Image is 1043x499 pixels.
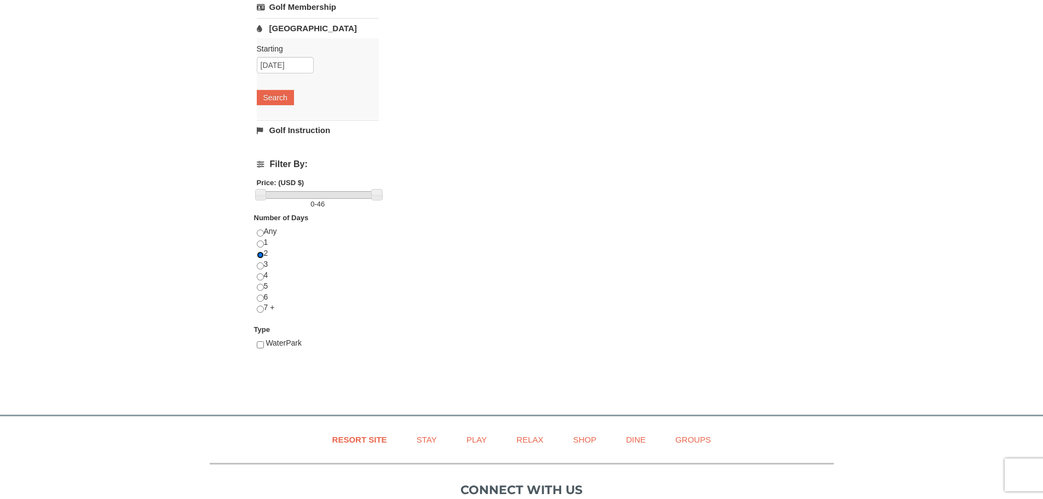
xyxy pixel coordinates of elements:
span: 0 [310,200,314,208]
p: Connect with us [210,481,834,499]
strong: Number of Days [254,214,309,222]
a: Groups [661,427,724,452]
a: Shop [560,427,610,452]
button: Search [257,90,294,105]
h4: Filter By: [257,159,379,169]
span: 46 [317,200,325,208]
label: - [257,199,379,210]
strong: Type [254,325,270,334]
a: Resort Site [319,427,401,452]
a: Stay [403,427,451,452]
strong: Price: (USD $) [257,179,304,187]
a: Golf Instruction [257,120,379,140]
a: Play [453,427,500,452]
a: Relax [503,427,557,452]
a: [GEOGRAPHIC_DATA] [257,18,379,38]
label: Starting [257,43,371,54]
a: Dine [612,427,659,452]
div: Any 1 2 3 4 5 6 7 + [257,226,379,324]
span: WaterPark [266,339,302,347]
